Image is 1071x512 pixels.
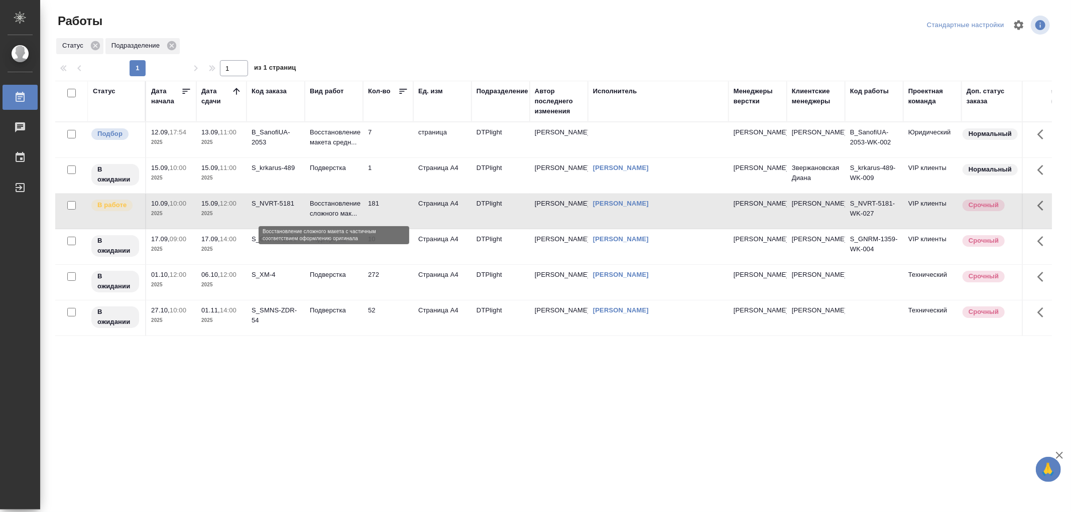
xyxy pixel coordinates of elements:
[220,128,236,136] p: 11:00
[310,199,358,219] p: Восстановление сложного мак...
[97,164,133,185] p: В ожидании
[903,122,962,157] td: Юридический
[170,271,186,278] p: 12:00
[310,163,358,173] p: Подверстка
[530,229,588,264] td: [PERSON_NAME]
[252,163,300,173] div: S_krkarus-489
[90,199,140,212] div: Исполнитель выполняет работу
[310,305,358,315] p: Подверстка
[252,199,300,209] div: S_NVRT-5181
[252,305,300,325] div: S_SMNS-ZDR-54
[413,194,471,229] td: Страница А4
[734,127,782,137] p: [PERSON_NAME]
[151,209,191,219] p: 2025
[471,265,530,300] td: DTPlight
[151,306,170,314] p: 27.10,
[787,194,845,229] td: [PERSON_NAME]
[471,158,530,193] td: DTPlight
[151,315,191,325] p: 2025
[105,38,180,54] div: Подразделение
[310,127,358,147] p: Восстановление макета средн...
[90,163,140,187] div: Исполнитель назначен, приступать к работе пока рано
[1031,265,1055,289] button: Здесь прячутся важные кнопки
[201,164,220,172] p: 15.09,
[151,137,191,147] p: 2025
[170,306,186,314] p: 10:00
[734,305,782,315] p: [PERSON_NAME]
[792,86,840,106] div: Клиентские менеджеры
[413,158,471,193] td: Страница А4
[1031,122,1055,146] button: Здесь прячутся важные кнопки
[845,158,903,193] td: S_krkarus-489-WK-009
[593,271,649,278] a: [PERSON_NAME]
[903,229,962,264] td: VIP клиенты
[471,229,530,264] td: DTPlight
[97,271,133,291] p: В ожидании
[151,86,181,106] div: Дата начала
[530,158,588,193] td: [PERSON_NAME]
[252,234,300,244] div: S_GNRM-1359
[903,300,962,335] td: Технический
[201,137,242,147] p: 2025
[93,86,115,96] div: Статус
[201,128,220,136] p: 13.09,
[530,194,588,229] td: [PERSON_NAME]
[787,158,845,193] td: Звержановская Диана
[90,234,140,258] div: Исполнитель назначен, приступать к работе пока рано
[151,128,170,136] p: 12.09,
[170,235,186,243] p: 09:00
[593,235,649,243] a: [PERSON_NAME]
[787,300,845,335] td: [PERSON_NAME]
[220,235,236,243] p: 14:00
[969,200,999,210] p: Срочный
[363,122,413,157] td: 7
[471,300,530,335] td: DTPlight
[903,265,962,300] td: Технический
[1031,16,1052,35] span: Посмотреть информацию
[151,280,191,290] p: 2025
[97,307,133,327] p: В ожидании
[1031,158,1055,182] button: Здесь прячутся важные кнопки
[1040,459,1057,480] span: 🙏
[787,229,845,264] td: [PERSON_NAME]
[201,200,220,207] p: 15.09,
[220,164,236,172] p: 11:00
[254,62,296,76] span: из 1 страниц
[593,200,649,207] a: [PERSON_NAME]
[903,158,962,193] td: VIP клиенты
[220,271,236,278] p: 12:00
[850,86,889,96] div: Код работы
[151,164,170,172] p: 15.09,
[90,127,140,141] div: Можно подбирать исполнителей
[310,234,358,244] p: Подверстка
[924,18,1007,33] div: split button
[363,158,413,193] td: 1
[593,86,637,96] div: Исполнитель
[62,41,87,51] p: Статус
[413,122,471,157] td: страница
[1031,300,1055,324] button: Здесь прячутся важные кнопки
[908,86,957,106] div: Проектная команда
[252,127,300,147] div: B_SanofiUA-2053
[201,306,220,314] p: 01.11,
[969,271,999,281] p: Срочный
[170,128,186,136] p: 17:54
[593,164,649,172] a: [PERSON_NAME]
[734,199,782,209] p: [PERSON_NAME]
[1007,13,1031,37] span: Настроить таблицу
[845,229,903,264] td: S_GNRM-1359-WK-004
[477,86,528,96] div: Подразделение
[1031,229,1055,253] button: Здесь прячутся важные кнопки
[413,265,471,300] td: Страница А4
[363,229,413,264] td: 10
[201,86,231,106] div: Дата сдачи
[201,315,242,325] p: 2025
[535,86,583,116] div: Автор последнего изменения
[969,164,1012,175] p: Нормальный
[969,307,999,317] p: Срочный
[593,306,649,314] a: [PERSON_NAME]
[151,200,170,207] p: 10.09,
[368,86,391,96] div: Кол-во
[111,41,163,51] p: Подразделение
[310,86,344,96] div: Вид работ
